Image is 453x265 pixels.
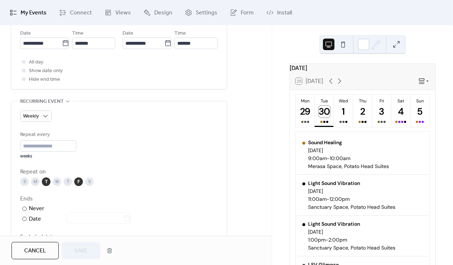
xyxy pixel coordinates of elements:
[42,177,50,186] div: T
[4,3,52,22] a: My Events
[338,106,350,118] div: 1
[317,98,332,104] div: Tue
[179,3,223,22] a: Settings
[29,204,45,213] div: Never
[241,9,254,17] span: Form
[24,247,46,255] span: Cancel
[319,106,330,118] div: 30
[299,106,311,118] div: 29
[31,177,40,186] div: M
[334,94,353,127] button: Wed1
[308,204,395,210] div: Sanctuary Space, Potato Head Suites
[308,229,395,235] div: [DATE]
[376,106,388,118] div: 3
[391,94,410,127] button: Sat4
[290,64,435,72] div: [DATE]
[72,29,84,38] span: Time
[20,131,75,139] div: Repeat every
[328,237,347,243] span: 2:00pm
[20,153,76,159] div: weeks
[123,19,145,28] div: End date
[20,233,218,242] span: Excluded dates
[20,19,45,28] div: Start date
[74,177,83,186] div: F
[29,75,60,84] span: Hide end time
[394,98,408,104] div: Sat
[20,97,64,106] span: Recurring event
[414,106,426,118] div: 5
[225,3,259,22] a: Form
[374,98,389,104] div: Fri
[329,196,350,202] span: 12:00pm
[298,98,312,104] div: Mon
[23,111,39,121] span: Weekly
[325,237,328,243] span: -
[357,106,369,118] div: 2
[353,94,372,127] button: Thu2
[54,3,97,22] a: Connect
[154,9,172,17] span: Design
[308,180,395,186] div: Light Sound Vibration
[85,177,94,186] div: S
[327,155,330,162] span: -
[308,188,395,194] div: [DATE]
[53,177,61,186] div: W
[20,168,216,176] div: Repeat on
[12,242,59,259] button: Cancel
[355,98,370,104] div: Thu
[70,9,92,17] span: Connect
[308,155,327,162] span: 9:00am
[413,98,427,104] div: Sun
[277,9,292,17] span: Install
[123,29,133,38] span: Date
[115,9,131,17] span: Views
[372,94,391,127] button: Fri3
[99,3,136,22] a: Views
[261,3,297,22] a: Install
[20,29,31,38] span: Date
[29,67,63,75] span: Show date only
[63,177,72,186] div: T
[308,196,327,202] span: 11:00am
[308,244,395,251] div: Sanctuary Space, Potato Head Suites
[308,237,325,243] span: 1:00pm
[330,155,350,162] span: 10:00am
[20,195,216,203] div: Ends
[29,58,43,67] span: All day
[20,177,29,186] div: S
[315,94,334,127] button: Tue30
[174,29,186,38] span: Time
[410,94,430,127] button: Sun5
[336,98,351,104] div: Wed
[327,196,329,202] span: -
[138,3,178,22] a: Design
[296,94,315,127] button: Mon29
[308,139,389,146] div: Sound Healing
[395,106,407,118] div: 4
[308,147,389,154] div: [DATE]
[196,9,217,17] span: Settings
[29,215,130,224] div: Date
[21,9,46,17] span: My Events
[308,221,395,227] div: Light Sound Vibration
[308,163,389,169] div: Merasa Space, Potato Head Suites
